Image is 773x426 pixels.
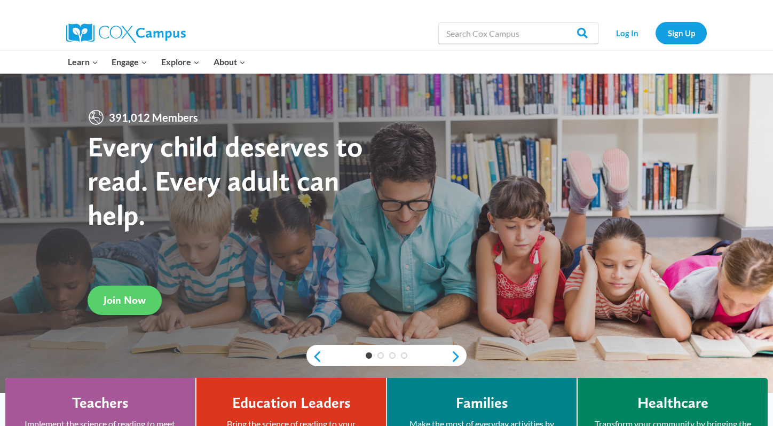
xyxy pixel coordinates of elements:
h4: Teachers [72,394,129,412]
a: previous [306,350,322,363]
img: Cox Campus [66,23,186,43]
h4: Healthcare [637,394,708,412]
a: Join Now [88,286,162,315]
span: About [214,55,246,69]
span: Engage [112,55,147,69]
h4: Families [456,394,508,412]
a: 4 [401,352,407,359]
a: 3 [389,352,396,359]
strong: Every child deserves to read. Every adult can help. [88,129,363,231]
span: 391,012 Members [105,109,202,126]
a: 2 [377,352,384,359]
nav: Secondary Navigation [604,22,707,44]
span: Explore [161,55,200,69]
a: next [451,350,467,363]
div: content slider buttons [306,346,467,367]
input: Search Cox Campus [438,22,598,44]
span: Join Now [104,294,146,306]
span: Learn [68,55,98,69]
a: Sign Up [656,22,707,44]
a: Log In [604,22,650,44]
nav: Primary Navigation [61,51,252,73]
h4: Education Leaders [232,394,351,412]
a: 1 [366,352,372,359]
